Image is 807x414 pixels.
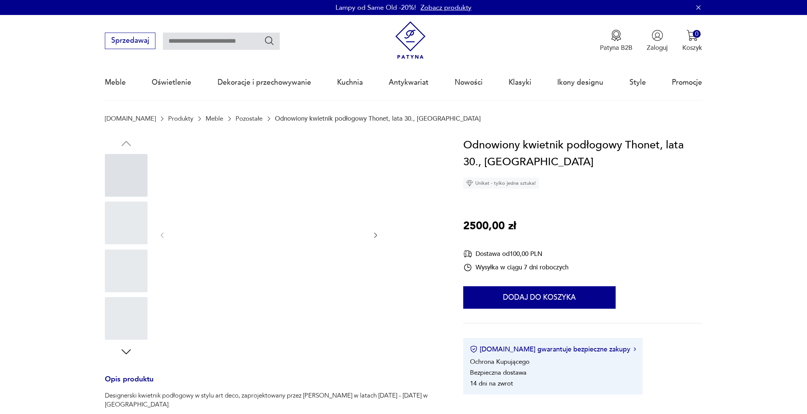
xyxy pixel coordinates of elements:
[463,249,568,259] div: Dostawa od 100,00 PLN
[470,345,477,353] img: Ikona certyfikatu
[389,65,428,100] a: Antykwariat
[105,391,442,409] p: Designerski kwietnik podłogowy w stylu art deco, zaprojektowany przez [PERSON_NAME] w latach [DAT...
[236,115,263,122] a: Pozostałe
[218,65,311,100] a: Dekoracje i przechowywanie
[105,33,155,49] button: Sprzedawaj
[470,379,513,388] li: 14 dni na zwrot
[168,115,193,122] a: Produkty
[557,65,603,100] a: Ikony designu
[455,65,483,100] a: Nowości
[421,3,471,12] a: Zobacz produkty
[336,3,416,12] p: Lampy od Same Old -20%!
[105,115,156,122] a: [DOMAIN_NAME]
[206,115,223,122] a: Meble
[600,30,632,52] a: Ikona medaluPatyna B2B
[600,43,632,52] p: Patyna B2B
[682,30,702,52] button: 0Koszyk
[509,65,531,100] a: Klasyki
[466,180,473,187] img: Ikona diamentu
[463,218,516,235] p: 2500,00 zł
[105,38,155,44] a: Sprzedawaj
[600,30,632,52] button: Patyna B2B
[463,286,616,309] button: Dodaj do koszyka
[275,115,481,122] p: Odnowiony kwietnik podłogowy Thonet, lata 30., [GEOGRAPHIC_DATA]
[470,368,527,377] li: Bezpieczna dostawa
[693,30,701,38] div: 0
[105,377,442,392] h3: Opis produktu
[634,347,636,351] img: Ikona strzałki w prawo
[686,30,698,41] img: Ikona koszyka
[629,65,646,100] a: Style
[463,178,539,189] div: Unikat - tylko jedna sztuka!
[463,263,568,272] div: Wysyłka w ciągu 7 dni roboczych
[682,43,702,52] p: Koszyk
[647,30,668,52] button: Zaloguj
[652,30,663,41] img: Ikonka użytkownika
[392,21,430,59] img: Patyna - sklep z meblami i dekoracjami vintage
[463,249,472,259] img: Ikona dostawy
[470,357,530,366] li: Ochrona Kupującego
[337,65,363,100] a: Kuchnia
[470,345,636,354] button: [DOMAIN_NAME] gwarantuje bezpieczne zakupy
[152,65,191,100] a: Oświetlenie
[672,65,702,100] a: Promocje
[647,43,668,52] p: Zaloguj
[264,35,275,46] button: Szukaj
[175,137,362,333] img: Zdjęcie produktu Odnowiony kwietnik podłogowy Thonet, lata 30., Austria
[610,30,622,41] img: Ikona medalu
[463,137,702,171] h1: Odnowiony kwietnik podłogowy Thonet, lata 30., [GEOGRAPHIC_DATA]
[105,65,126,100] a: Meble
